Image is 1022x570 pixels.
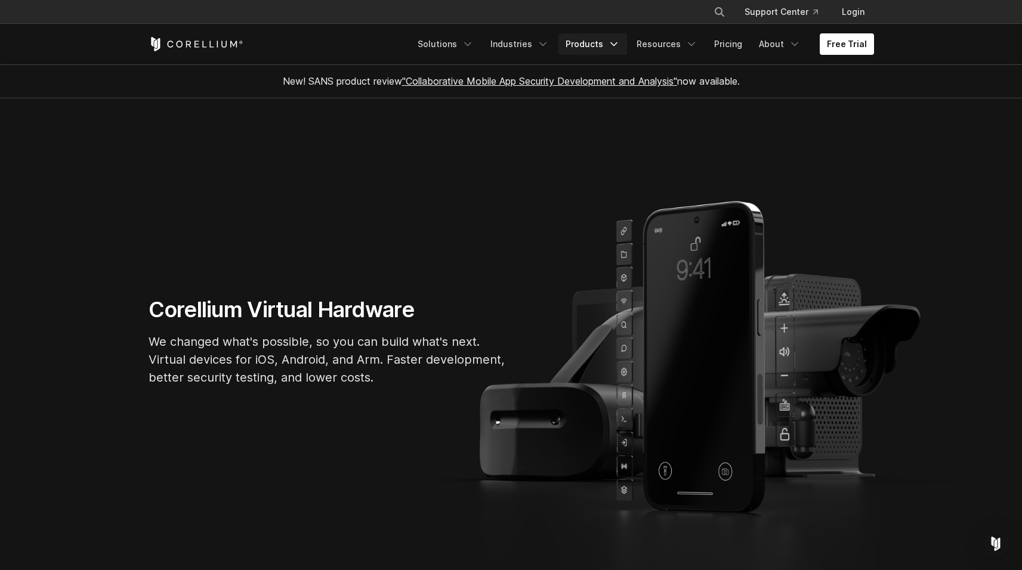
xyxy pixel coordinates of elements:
[283,75,740,87] span: New! SANS product review now available.
[483,33,556,55] a: Industries
[149,296,507,323] h1: Corellium Virtual Hardware
[735,1,828,23] a: Support Center
[402,75,677,87] a: "Collaborative Mobile App Security Development and Analysis"
[832,1,874,23] a: Login
[410,33,874,55] div: Navigation Menu
[149,333,507,386] p: We changed what's possible, so you can build what's next. Virtual devices for iOS, Android, and A...
[981,529,1010,558] div: Open Intercom Messenger
[699,1,874,23] div: Navigation Menu
[707,33,749,55] a: Pricing
[709,1,730,23] button: Search
[752,33,808,55] a: About
[410,33,481,55] a: Solutions
[629,33,705,55] a: Resources
[149,37,243,51] a: Corellium Home
[820,33,874,55] a: Free Trial
[558,33,627,55] a: Products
